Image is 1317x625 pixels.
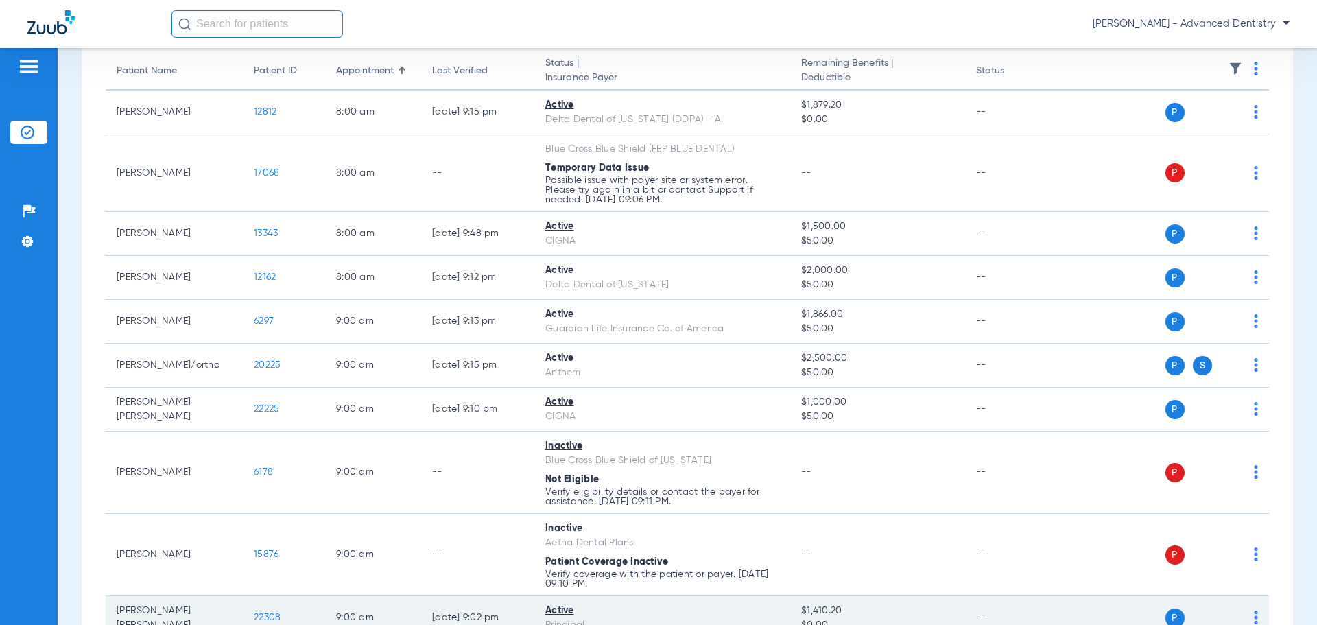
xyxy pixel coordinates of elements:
[1165,356,1185,375] span: P
[106,388,243,432] td: [PERSON_NAME] [PERSON_NAME]
[545,234,779,248] div: CIGNA
[1165,312,1185,331] span: P
[432,64,488,78] div: Last Verified
[545,453,779,468] div: Blue Cross Blue Shield of [US_STATE]
[421,344,534,388] td: [DATE] 9:15 PM
[1254,402,1258,416] img: group-dot-blue.svg
[1254,166,1258,180] img: group-dot-blue.svg
[421,514,534,596] td: --
[1165,545,1185,565] span: P
[545,475,599,484] span: Not Eligible
[421,212,534,256] td: [DATE] 9:48 PM
[965,432,1058,514] td: --
[965,91,1058,134] td: --
[545,142,779,156] div: Blue Cross Blue Shield (FEP BLUE DENTAL)
[1254,465,1258,479] img: group-dot-blue.svg
[801,220,953,234] span: $1,500.00
[801,395,953,410] span: $1,000.00
[325,91,421,134] td: 8:00 AM
[421,256,534,300] td: [DATE] 9:12 PM
[801,351,953,366] span: $2,500.00
[1165,163,1185,182] span: P
[27,10,75,34] img: Zuub Logo
[325,388,421,432] td: 9:00 AM
[1254,547,1258,561] img: group-dot-blue.svg
[801,410,953,424] span: $50.00
[965,256,1058,300] td: --
[1254,270,1258,284] img: group-dot-blue.svg
[106,256,243,300] td: [PERSON_NAME]
[1229,62,1242,75] img: filter.svg
[545,263,779,278] div: Active
[801,263,953,278] span: $2,000.00
[1254,611,1258,624] img: group-dot-blue.svg
[965,514,1058,596] td: --
[421,134,534,212] td: --
[1165,103,1185,122] span: P
[545,557,668,567] span: Patient Coverage Inactive
[106,344,243,388] td: [PERSON_NAME]/ortho
[421,432,534,514] td: --
[325,300,421,344] td: 9:00 AM
[106,300,243,344] td: [PERSON_NAME]
[421,388,534,432] td: [DATE] 9:10 PM
[545,439,779,453] div: Inactive
[1193,356,1212,375] span: S
[545,163,649,173] span: Temporary Data Issue
[325,514,421,596] td: 9:00 AM
[545,113,779,127] div: Delta Dental of [US_STATE] (DDPA) - AI
[965,52,1058,91] th: Status
[325,134,421,212] td: 8:00 AM
[790,52,964,91] th: Remaining Benefits |
[336,64,410,78] div: Appointment
[965,344,1058,388] td: --
[254,64,297,78] div: Patient ID
[18,58,40,75] img: hamburger-icon
[534,52,790,91] th: Status |
[254,360,281,370] span: 20225
[545,176,779,204] p: Possible issue with payer site or system error. Please try again in a bit or contact Support if n...
[801,604,953,618] span: $1,410.20
[965,300,1058,344] td: --
[965,212,1058,256] td: --
[545,604,779,618] div: Active
[254,107,276,117] span: 12812
[965,388,1058,432] td: --
[117,64,232,78] div: Patient Name
[325,344,421,388] td: 9:00 AM
[325,256,421,300] td: 8:00 AM
[254,228,278,238] span: 13343
[254,316,274,326] span: 6297
[545,395,779,410] div: Active
[801,71,953,85] span: Deductible
[106,134,243,212] td: [PERSON_NAME]
[106,91,243,134] td: [PERSON_NAME]
[117,64,177,78] div: Patient Name
[545,410,779,424] div: CIGNA
[1254,226,1258,240] img: group-dot-blue.svg
[801,307,953,322] span: $1,866.00
[545,351,779,366] div: Active
[545,307,779,322] div: Active
[336,64,394,78] div: Appointment
[254,467,273,477] span: 6178
[421,91,534,134] td: [DATE] 9:15 PM
[1165,400,1185,419] span: P
[801,366,953,380] span: $50.00
[545,521,779,536] div: Inactive
[545,220,779,234] div: Active
[1165,224,1185,244] span: P
[254,272,276,282] span: 12162
[545,278,779,292] div: Delta Dental of [US_STATE]
[421,300,534,344] td: [DATE] 9:13 PM
[432,64,523,78] div: Last Verified
[1254,62,1258,75] img: group-dot-blue.svg
[801,467,811,477] span: --
[325,212,421,256] td: 8:00 AM
[1165,268,1185,287] span: P
[965,134,1058,212] td: --
[178,18,191,30] img: Search Icon
[254,613,281,622] span: 22308
[106,432,243,514] td: [PERSON_NAME]
[801,98,953,113] span: $1,879.20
